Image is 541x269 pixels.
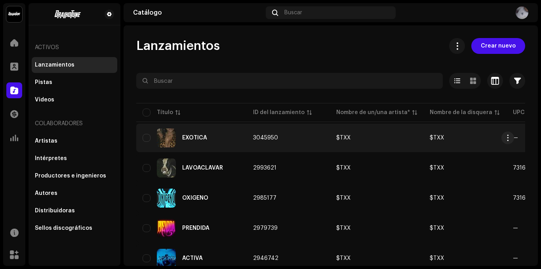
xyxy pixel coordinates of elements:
[336,225,417,231] span: $TXX
[336,109,410,116] div: Nombre de un/una artista*
[253,195,276,201] span: 2985177
[513,135,518,141] span: —
[336,135,351,141] div: $TXX
[430,165,444,171] span: $TXX
[336,195,351,201] div: $TXX
[35,225,92,231] div: Sellos discográficos
[336,256,417,261] span: $TXX
[336,195,417,201] span: $TXX
[32,151,117,166] re-m-nav-item: Intérpretes
[430,195,444,201] span: $TXX
[35,79,52,86] div: Pistas
[336,135,417,141] span: $TXX
[35,10,101,19] img: 4be5d718-524a-47ed-a2e2-bfbeb4612910
[182,225,210,231] div: PRENDIDA
[430,256,444,261] span: $TXX
[32,185,117,201] re-m-nav-item: Autores
[284,10,302,16] span: Buscar
[35,97,54,103] div: Videos
[253,256,278,261] span: 2946742
[253,109,305,116] div: ID del lanzamiento
[32,57,117,73] re-m-nav-item: Lanzamientos
[336,256,351,261] div: $TXX
[182,256,203,261] div: ACTIVA
[35,173,106,179] div: Productores e ingenieros
[157,219,176,238] img: d7658d5c-5615-42a4-80c7-d169e07e798e
[471,38,525,54] button: Crear nuevo
[182,135,207,141] div: EXOTICA
[157,109,173,116] div: Título
[32,203,117,219] re-m-nav-item: Distribuidoras
[32,168,117,184] re-m-nav-item: Productores e ingenieros
[430,135,444,141] span: $TXX
[32,133,117,149] re-m-nav-item: Artistas
[136,73,443,89] input: Buscar
[253,135,278,141] span: 3045950
[35,155,67,162] div: Intérpretes
[157,189,176,208] img: 1e6b8b79-200d-4a48-a639-8c41493e7307
[32,74,117,90] re-m-nav-item: Pistas
[32,38,117,57] re-a-nav-header: Activos
[157,128,176,147] img: 294c405d-a47c-4796-97b6-915c153a3159
[35,208,75,214] div: Distribuidoras
[253,165,276,171] span: 2993621
[481,38,516,54] span: Crear nuevo
[182,195,208,201] div: OXIGENO
[513,225,518,231] span: —
[32,220,117,236] re-m-nav-item: Sellos discográficos
[6,6,22,22] img: 10370c6a-d0e2-4592-b8a2-38f444b0ca44
[430,109,492,116] div: Nombre de la disquera
[35,190,57,197] div: Autores
[182,165,223,171] div: LAVOACLAVAR
[516,6,528,19] img: 78eb8927-d33f-4840-be8c-0aa53c190ad3
[32,114,117,133] re-a-nav-header: Colaboradores
[136,38,220,54] span: Lanzamientos
[513,256,518,261] span: —
[253,225,278,231] span: 2979739
[133,10,263,16] div: Catálogo
[336,165,417,171] span: $TXX
[336,225,351,231] div: $TXX
[35,138,57,144] div: Artistas
[157,249,176,268] img: fda835ef-b40d-4b5c-b39f-ff97ca00d0f3
[32,92,117,108] re-m-nav-item: Videos
[35,62,74,68] div: Lanzamientos
[336,165,351,171] div: $TXX
[430,225,444,231] span: $TXX
[157,158,176,177] img: af84c790-b184-444a-89fd-28d87c0c0532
